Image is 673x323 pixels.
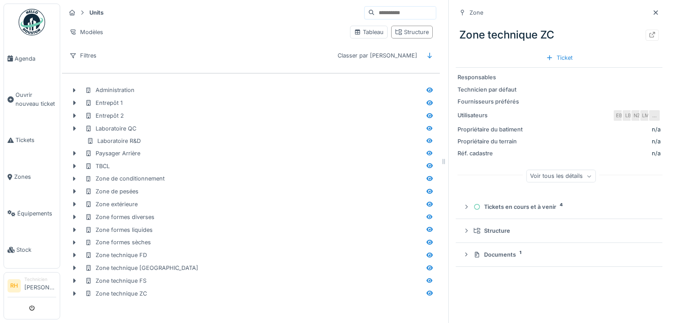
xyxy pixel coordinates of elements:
div: Tickets en cours et à venir [473,203,652,211]
summary: Structure [459,223,659,239]
div: Documents [473,250,652,259]
div: Fournisseurs préférés [458,97,524,106]
div: Zone formes sèches [85,238,151,246]
div: … [648,109,661,122]
div: NZ [631,109,643,122]
div: Utilisateurs [458,111,524,119]
span: Stock [16,246,56,254]
div: Zone technique ZC [85,289,147,298]
div: n/a [527,149,661,158]
a: RH Technicien[PERSON_NAME] [8,276,56,297]
span: Agenda [15,54,56,63]
a: Stock [4,232,60,269]
span: Tickets [15,136,56,144]
div: Zone formes diverses [85,213,154,221]
a: Équipements [4,195,60,232]
div: Zone [469,8,483,17]
div: Laboratoire R&D [87,137,141,145]
div: Voir tous les détails [526,170,596,183]
a: Tickets [4,122,60,159]
div: Zone extérieure [85,200,138,208]
div: Laboratoire QC [85,124,136,133]
div: n/a [527,137,661,146]
div: Paysager Arrière [85,149,140,158]
div: Structure [395,28,429,36]
div: Responsables [458,73,524,81]
div: Entrepôt 2 [85,112,124,120]
img: Badge_color-CXgf-gQk.svg [19,9,45,35]
span: Zones [14,173,56,181]
div: Structure [473,227,652,235]
div: Zone de pesées [85,187,138,196]
li: RH [8,279,21,292]
div: Zone technique ZC [456,23,662,46]
div: Modèles [65,26,107,38]
span: Équipements [17,209,56,218]
div: n/a [652,125,661,134]
div: Classer par [PERSON_NAME] [334,49,421,62]
a: Ouvrir nouveau ticket [4,77,60,122]
div: Ticket [542,52,576,64]
summary: Tickets en cours et à venir4 [459,199,659,215]
div: Zone formes liquides [85,226,153,234]
strong: Units [86,8,107,17]
div: TBCL [85,162,110,170]
div: Propriétaire du terrain [458,137,524,146]
div: Filtres [65,49,100,62]
a: Zones [4,158,60,195]
div: Technicien par défaut [458,85,524,94]
span: Ouvrir nouveau ticket [15,91,56,108]
div: Zone de conditionnement [85,174,165,183]
div: EB [613,109,625,122]
a: Agenda [4,40,60,77]
div: LB [622,109,634,122]
div: Entrepôt 1 [85,99,123,107]
div: Réf. cadastre [458,149,524,158]
div: Propriétaire du batiment [458,125,524,134]
div: Technicien [24,276,56,283]
li: [PERSON_NAME] [24,276,56,295]
div: Zone technique FD [85,251,147,259]
div: LM [639,109,652,122]
div: Zone technique FS [85,277,146,285]
summary: Documents1 [459,246,659,263]
div: Administration [85,86,135,94]
div: Zone technique [GEOGRAPHIC_DATA] [85,264,198,272]
div: Tableau [354,28,384,36]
